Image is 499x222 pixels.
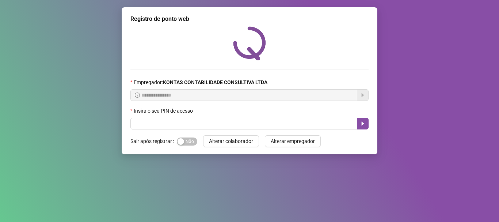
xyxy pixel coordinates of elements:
[130,107,198,115] label: Insira o seu PIN de acesso
[163,79,267,85] strong: KONTAS CONTABILIDADE CONSULTIVA LTDA
[135,93,140,98] span: info-circle
[265,135,321,147] button: Alterar empregador
[271,137,315,145] span: Alterar empregador
[209,137,253,145] span: Alterar colaborador
[233,26,266,60] img: QRPoint
[134,78,267,86] span: Empregador :
[203,135,259,147] button: Alterar colaborador
[130,135,177,147] label: Sair após registrar
[360,121,366,127] span: caret-right
[130,15,369,23] div: Registro de ponto web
